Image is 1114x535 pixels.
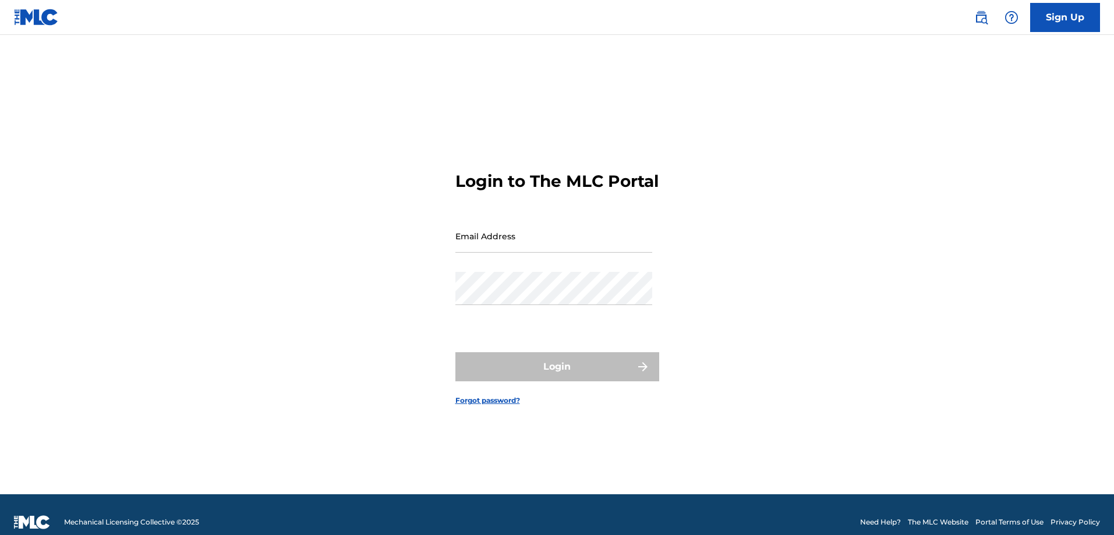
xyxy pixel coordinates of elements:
h3: Login to The MLC Portal [455,171,659,192]
a: Forgot password? [455,395,520,406]
a: Privacy Policy [1051,517,1100,527]
a: Portal Terms of Use [975,517,1044,527]
iframe: Chat Widget [1056,479,1114,535]
img: search [974,10,988,24]
img: MLC Logo [14,9,59,26]
div: Help [1000,6,1023,29]
a: Sign Up [1030,3,1100,32]
img: logo [14,515,50,529]
a: Public Search [970,6,993,29]
a: Need Help? [860,517,901,527]
a: The MLC Website [908,517,968,527]
span: Mechanical Licensing Collective © 2025 [64,517,199,527]
img: help [1005,10,1018,24]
